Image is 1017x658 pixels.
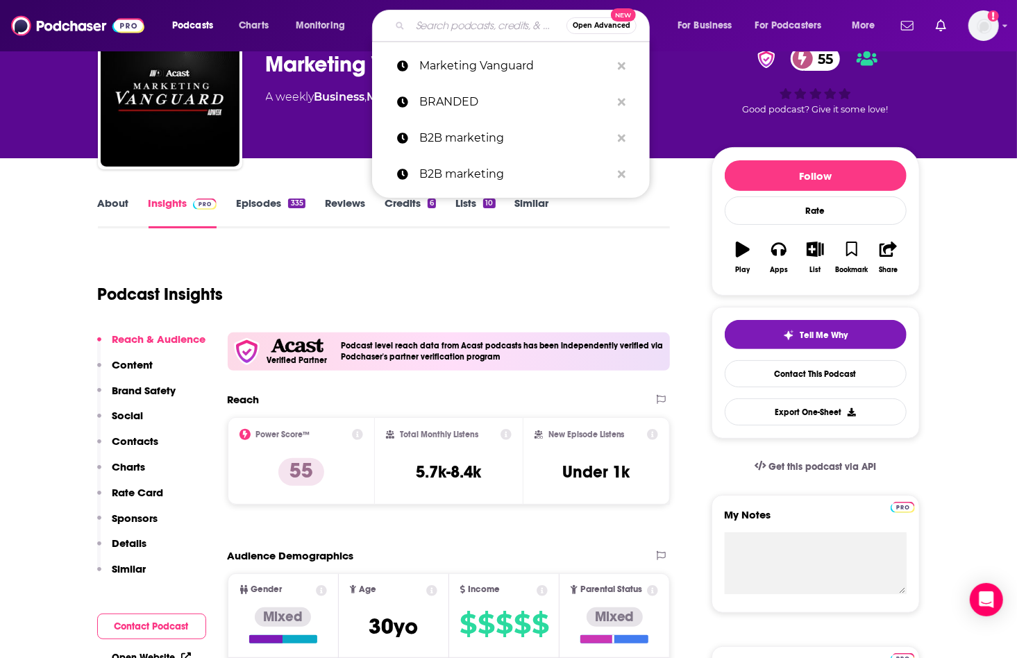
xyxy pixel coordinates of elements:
img: Podchaser Pro [193,199,217,210]
span: For Business [678,16,732,35]
span: $ [460,613,476,635]
a: B2B marketing [372,156,650,192]
button: Social [97,409,144,435]
a: BRANDED [372,84,650,120]
button: open menu [746,15,842,37]
p: BRANDED [419,84,611,120]
div: 6 [428,199,436,208]
div: Play [735,266,750,274]
div: A weekly podcast [266,89,571,106]
a: Charts [230,15,277,37]
span: Parental Status [580,585,642,594]
span: Logged in as LaurenOlvera101 [968,10,999,41]
div: Search podcasts, credits, & more... [385,10,663,42]
a: Show notifications dropdown [896,14,919,37]
button: tell me why sparkleTell Me Why [725,320,907,349]
div: Mixed [255,607,311,627]
a: Pro website [891,500,915,513]
img: User Profile [968,10,999,41]
div: Apps [770,266,788,274]
div: 10 [483,199,495,208]
span: $ [478,613,494,635]
a: InsightsPodchaser Pro [149,196,217,228]
label: My Notes [725,508,907,532]
a: About [98,196,129,228]
img: verified Badge [753,50,780,68]
img: Podchaser - Follow, Share and Rate Podcasts [11,12,144,39]
p: B2B marketing [419,120,611,156]
h4: Podcast level reach data from Acast podcasts has been independently verified via Podchaser's part... [342,341,665,362]
p: B2B marketing [419,156,611,192]
div: Bookmark [835,266,868,274]
span: Charts [239,16,269,35]
a: Get this podcast via API [743,450,888,484]
div: Open Intercom Messenger [970,583,1003,616]
img: Podchaser Pro [891,502,915,513]
span: Good podcast? Give it some love! [743,104,889,115]
button: Brand Safety [97,384,176,410]
span: For Podcasters [755,16,822,35]
p: Social [112,409,144,422]
a: Reviews [325,196,365,228]
span: Age [359,585,376,594]
h2: New Episode Listens [548,430,625,439]
span: New [611,8,636,22]
input: Search podcasts, credits, & more... [410,15,566,37]
button: Similar [97,562,146,588]
img: Marketing Vanguard [101,28,239,167]
h5: Verified Partner [267,356,328,364]
span: More [852,16,875,35]
p: Contacts [112,435,159,448]
span: $ [514,613,530,635]
button: open menu [668,15,750,37]
p: Reach & Audience [112,332,206,346]
button: List [797,233,833,282]
button: Bookmark [834,233,870,282]
span: $ [532,613,548,635]
h2: Audience Demographics [228,549,354,562]
a: Credits6 [385,196,436,228]
div: verified Badge55Good podcast? Give it some love! [712,37,920,124]
span: , [365,90,367,103]
p: Marketing Vanguard [419,48,611,84]
button: Contact Podcast [97,614,206,639]
div: List [810,266,821,274]
button: Play [725,233,761,282]
span: Get this podcast via API [768,461,876,473]
button: Apps [761,233,797,282]
button: open menu [286,15,363,37]
button: Sponsors [97,512,158,537]
button: Rate Card [97,486,164,512]
button: Charts [97,460,146,486]
div: Rate [725,196,907,225]
a: Business [314,90,365,103]
button: Details [97,537,147,562]
p: Content [112,358,153,371]
a: Similar [515,196,549,228]
a: Marketing [367,90,427,103]
img: tell me why sparkle [783,330,794,341]
button: open menu [842,15,893,37]
h1: Podcast Insights [98,284,224,305]
svg: Add a profile image [988,10,999,22]
span: 30 yo [369,613,418,640]
a: 55 [791,47,841,71]
h2: Power Score™ [256,430,310,439]
span: Income [468,585,500,594]
span: Open Advanced [573,22,630,29]
button: Open AdvancedNew [566,17,637,34]
button: open menu [162,15,231,37]
button: Contacts [97,435,159,460]
a: Show notifications dropdown [930,14,952,37]
span: Podcasts [172,16,213,35]
div: Mixed [587,607,643,627]
span: Gender [251,585,283,594]
p: Sponsors [112,512,158,525]
a: B2B marketing [372,120,650,156]
span: $ [496,613,512,635]
button: Content [97,358,153,384]
div: Share [879,266,898,274]
a: Episodes335 [236,196,305,228]
a: Contact This Podcast [725,360,907,387]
